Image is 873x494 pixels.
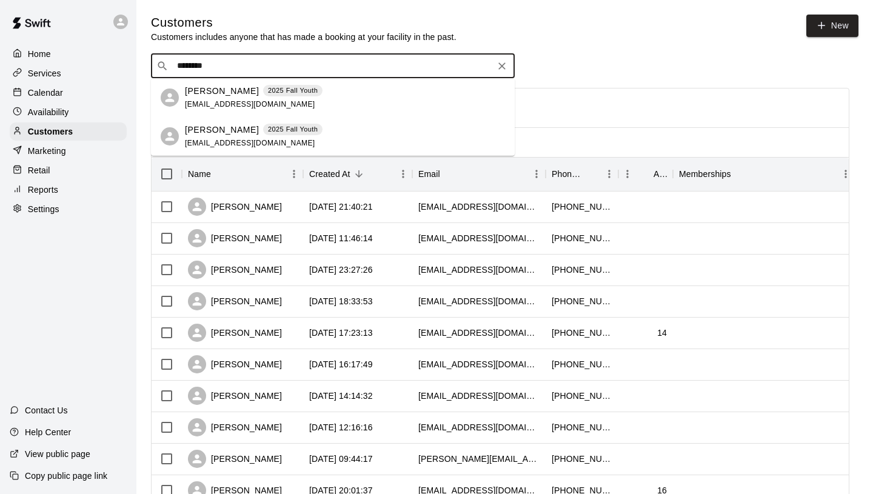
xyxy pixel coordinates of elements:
[28,106,69,118] p: Availability
[806,15,858,37] a: New
[10,45,127,63] a: Home
[188,324,282,342] div: [PERSON_NAME]
[618,157,673,191] div: Age
[185,139,315,147] span: [EMAIL_ADDRESS][DOMAIN_NAME]
[654,157,667,191] div: Age
[418,327,540,339] div: dfalk@hotmail.com
[10,84,127,102] a: Calendar
[552,358,612,370] div: +16123276292
[657,327,667,339] div: 14
[309,201,373,213] div: 2025-08-12 21:40:21
[185,124,259,136] p: [PERSON_NAME]
[418,358,540,370] div: bradnikki@msn.com
[10,64,127,82] a: Services
[309,390,373,402] div: 2025-08-09 14:14:32
[552,390,612,402] div: +16123098459
[552,421,612,433] div: +12027170234
[552,327,612,339] div: +16122890332
[618,165,637,183] button: Menu
[10,200,127,218] a: Settings
[418,421,540,433] div: chelsealegallaw@gmail.com
[418,264,540,276] div: bradleyvanderveren@gmail.com
[28,125,73,138] p: Customers
[309,358,373,370] div: 2025-08-11 16:17:49
[309,232,373,244] div: 2025-08-12 11:46:14
[161,127,179,145] div: Boden Van Heel
[673,157,855,191] div: Memberships
[10,161,127,179] a: Retail
[10,181,127,199] a: Reports
[188,418,282,436] div: [PERSON_NAME]
[837,165,855,183] button: Menu
[268,124,318,135] p: 2025 Fall Youth
[28,48,51,60] p: Home
[412,157,546,191] div: Email
[418,453,540,465] div: michelle.torguson1@gmail.com
[185,100,315,108] span: [EMAIL_ADDRESS][DOMAIN_NAME]
[151,54,515,78] div: Search customers by name or email
[188,292,282,310] div: [PERSON_NAME]
[188,157,211,191] div: Name
[350,165,367,182] button: Sort
[182,157,303,191] div: Name
[25,448,90,460] p: View public page
[188,198,282,216] div: [PERSON_NAME]
[552,232,612,244] div: +16122420838
[731,165,748,182] button: Sort
[309,327,373,339] div: 2025-08-11 17:23:13
[211,165,228,182] button: Sort
[10,122,127,141] a: Customers
[28,164,50,176] p: Retail
[25,426,71,438] p: Help Center
[552,201,612,213] div: +19209158596
[25,470,107,482] p: Copy public page link
[552,264,612,276] div: +19206600809
[418,201,540,213] div: gavinmiller5310@gmail.com
[679,157,731,191] div: Memberships
[151,15,457,31] h5: Customers
[440,165,457,182] button: Sort
[552,453,612,465] div: +16124377118
[309,264,373,276] div: 2025-08-11 23:27:26
[25,404,68,416] p: Contact Us
[188,355,282,373] div: [PERSON_NAME]
[552,295,612,307] div: +16128755082
[394,165,412,183] button: Menu
[10,103,127,121] a: Availability
[185,85,259,98] p: [PERSON_NAME]
[552,157,583,191] div: Phone Number
[493,58,510,75] button: Clear
[28,145,66,157] p: Marketing
[188,261,282,279] div: [PERSON_NAME]
[188,229,282,247] div: [PERSON_NAME]
[546,157,618,191] div: Phone Number
[303,157,412,191] div: Created At
[268,85,318,96] p: 2025 Fall Youth
[188,387,282,405] div: [PERSON_NAME]
[188,450,282,468] div: [PERSON_NAME]
[28,67,61,79] p: Services
[600,165,618,183] button: Menu
[309,295,373,307] div: 2025-08-11 18:33:53
[527,165,546,183] button: Menu
[637,165,654,182] button: Sort
[418,232,540,244] div: brimariebenson@gmail.com
[309,453,373,465] div: 2025-08-07 09:44:17
[583,165,600,182] button: Sort
[418,157,440,191] div: Email
[309,421,373,433] div: 2025-08-08 12:16:16
[28,203,59,215] p: Settings
[418,390,540,402] div: jennysharplynn@yahoo.com
[28,184,58,196] p: Reports
[285,165,303,183] button: Menu
[10,142,127,160] a: Marketing
[309,157,350,191] div: Created At
[151,31,457,43] p: Customers includes anyone that has made a booking at your facility in the past.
